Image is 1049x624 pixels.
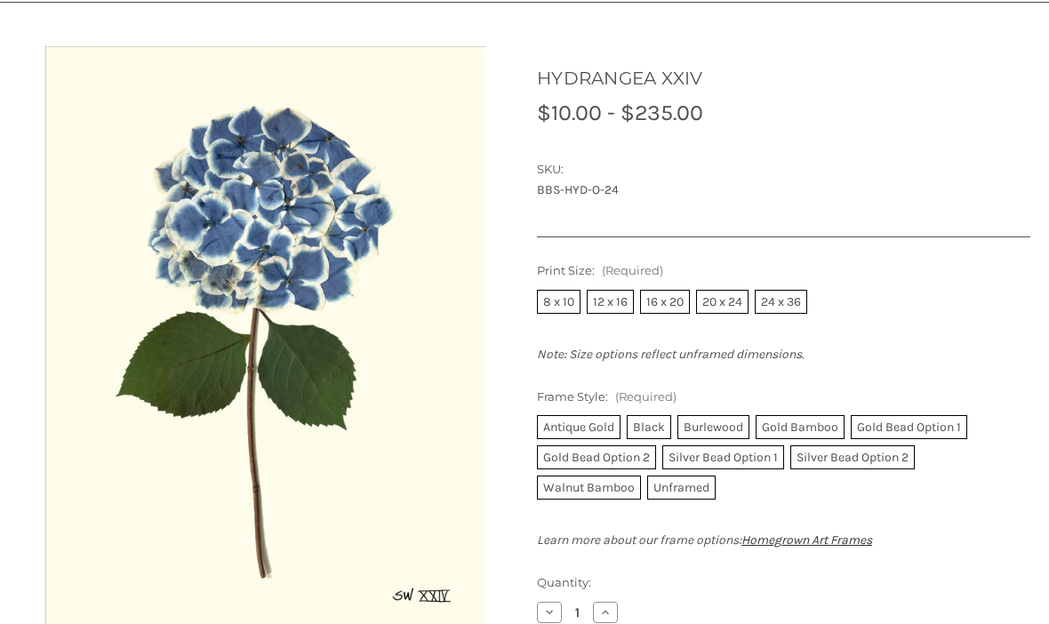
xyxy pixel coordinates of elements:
[537,575,1030,593] label: Quantity:
[537,162,1026,180] dt: SKU:
[537,66,1030,92] h1: HYDRANGEA XXIV
[537,389,1030,407] label: Frame Style:
[537,100,703,126] span: $10.00 - $235.00
[741,533,872,548] a: Homegrown Art Frames
[537,181,1030,200] dd: BBS-HYD-O-24
[537,263,1030,281] label: Print Size:
[602,264,663,278] small: (Required)
[615,390,677,404] small: (Required)
[537,532,1030,550] p: Learn more about our frame options:
[537,346,1030,364] p: Note: Size options reflect unframed dimensions.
